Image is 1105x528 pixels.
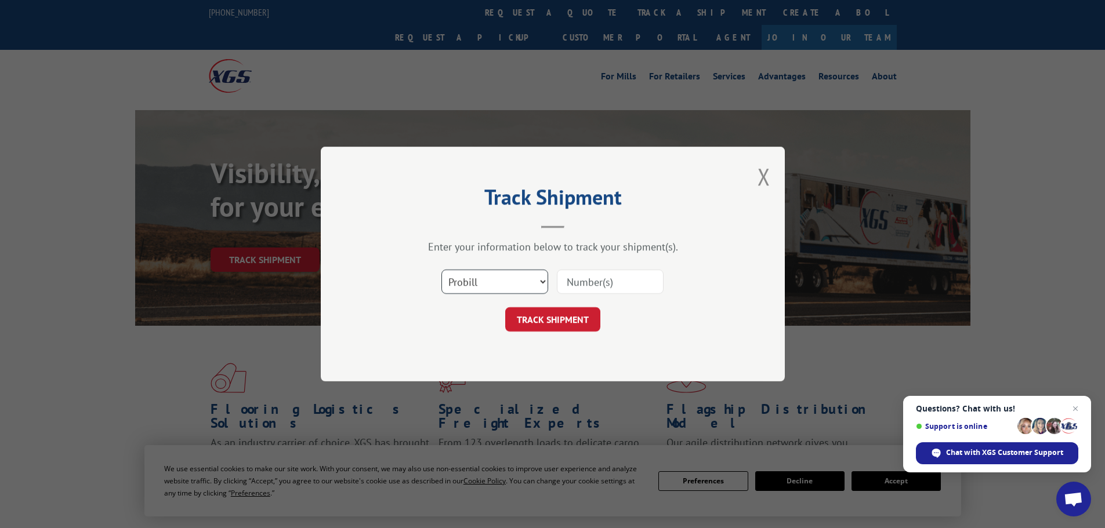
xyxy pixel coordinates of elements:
[916,404,1078,413] span: Questions? Chat with us!
[1068,402,1082,416] span: Close chat
[1056,482,1091,516] div: Open chat
[505,307,600,332] button: TRACK SHIPMENT
[379,240,727,253] div: Enter your information below to track your shipment(s).
[379,189,727,211] h2: Track Shipment
[758,161,770,192] button: Close modal
[946,447,1063,458] span: Chat with XGS Customer Support
[916,422,1013,431] span: Support is online
[557,270,664,294] input: Number(s)
[916,442,1078,464] div: Chat with XGS Customer Support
